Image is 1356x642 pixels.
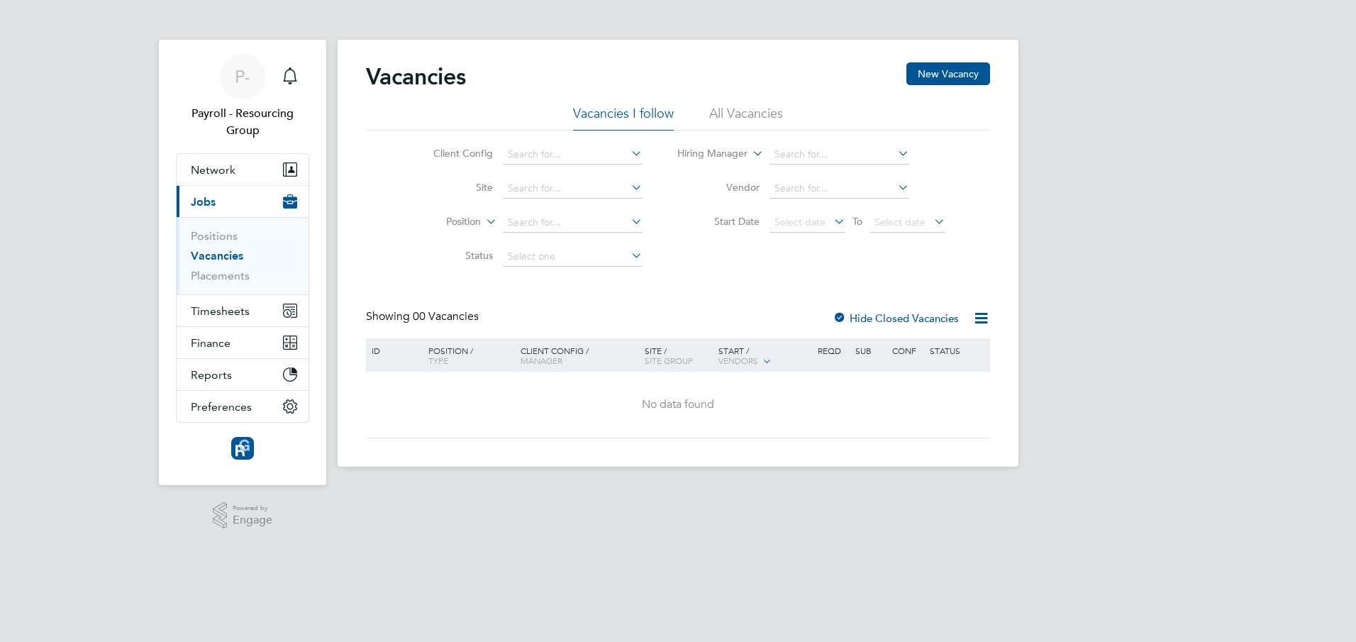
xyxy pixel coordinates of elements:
[191,163,235,177] span: Network
[769,179,909,199] input: Search for...
[191,229,238,243] a: Positions
[368,338,418,362] div: ID
[833,311,959,325] label: Hide Closed Vacancies
[709,105,783,131] li: All Vacancies
[233,502,272,514] span: Powered by
[517,338,641,372] div: Client Config /
[874,216,926,228] span: Select date
[176,437,309,460] a: Go to home page
[177,217,309,294] div: Jobs
[233,514,272,526] span: Engage
[366,62,466,91] h2: Vacancies
[503,145,643,165] input: Search for...
[889,338,926,362] div: Conf
[645,355,693,366] span: Site Group
[411,249,493,262] label: Status
[366,309,482,324] div: Showing
[573,105,674,131] li: Vacancies I follow
[191,304,250,318] span: Timesheets
[213,502,273,529] a: Powered byEngage
[418,338,517,372] div: Position /
[368,397,988,412] div: No data found
[521,355,562,366] span: Manager
[191,336,230,350] span: Finance
[177,186,309,217] button: Jobs
[814,338,851,362] div: Reqd
[848,212,867,231] span: To
[176,105,309,139] span: Payroll - Resourcing Group
[769,145,909,165] input: Search for...
[191,400,252,414] span: Preferences
[666,147,748,161] label: Hiring Manager
[678,181,760,194] label: Vendor
[718,355,758,366] span: Vendors
[176,54,309,139] a: P-Payroll - Resourcing Group
[503,179,643,199] input: Search for...
[774,216,826,228] span: Select date
[852,338,889,362] div: Sub
[399,215,481,229] label: Position
[191,368,232,382] span: Reports
[678,215,760,228] label: Start Date
[191,249,243,262] a: Vacancies
[413,309,479,323] span: 00 Vacancies
[906,62,990,85] button: New Vacancy
[411,181,493,194] label: Site
[926,338,988,362] div: Status
[235,67,250,86] span: P-
[715,338,814,374] div: Start /
[159,40,326,485] nav: Main navigation
[191,269,250,282] a: Placements
[177,391,309,422] button: Preferences
[177,359,309,390] button: Reports
[177,327,309,358] button: Finance
[641,338,716,372] div: Site /
[411,147,493,160] label: Client Config
[231,437,254,460] img: resourcinggroup-logo-retina.png
[191,195,216,209] span: Jobs
[177,154,309,185] button: Network
[503,247,643,267] input: Select one
[177,295,309,326] button: Timesheets
[503,213,643,233] input: Search for...
[428,355,448,366] span: Type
